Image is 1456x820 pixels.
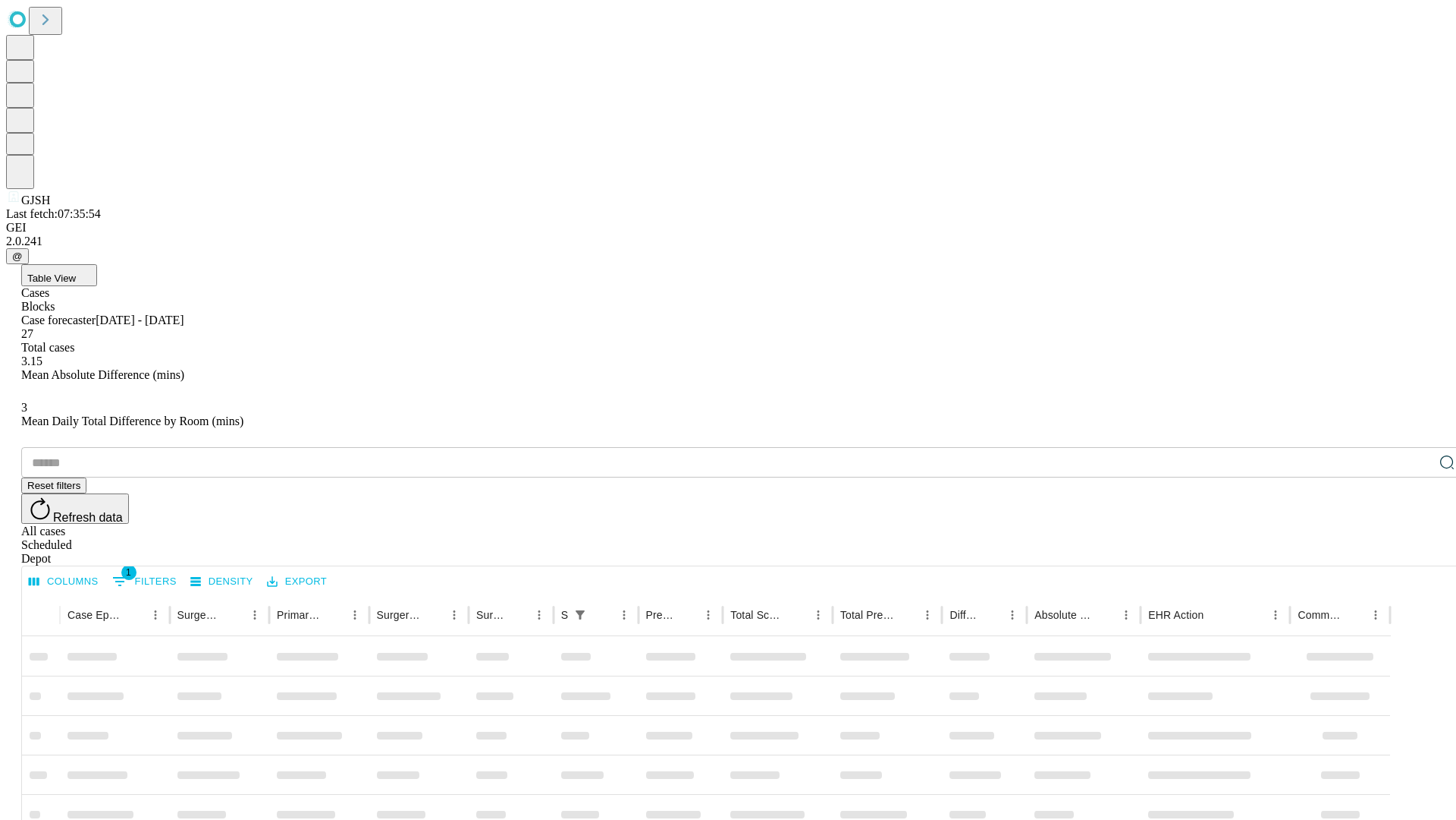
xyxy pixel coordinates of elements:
span: 27 [21,327,33,340]
button: Menu [613,604,635,626]
button: Menu [1265,604,1286,626]
button: Menu [1002,604,1023,626]
span: [DATE] - [DATE] [96,314,184,326]
button: Menu [444,604,465,626]
span: Case forecaster [21,314,96,326]
div: GEI [6,221,1450,235]
button: Sort [676,604,698,626]
div: Absolute Difference [1034,609,1093,621]
button: Export [263,570,331,594]
span: Mean Daily Total Difference by Room (mins) [21,415,243,427]
button: Sort [896,604,917,626]
div: Difference [949,609,979,621]
button: Sort [786,604,808,626]
div: Surgery Date [476,609,506,621]
span: 3.15 [21,355,42,367]
span: @ [12,251,23,262]
div: Primary Service [277,609,321,621]
button: Table View [21,264,97,286]
button: Sort [981,604,1002,626]
span: Refresh data [53,511,123,524]
span: 3 [21,401,27,414]
button: Density [187,570,257,594]
button: Show filters [108,569,180,594]
button: Sort [323,604,344,626]
div: Total Predicted Duration [840,609,895,621]
button: Menu [529,604,550,626]
button: Menu [917,604,938,626]
div: 1 active filter [570,604,591,626]
span: Total cases [21,341,74,354]
button: Sort [1205,604,1226,626]
div: Scheduled In Room Duration [561,609,568,621]
div: Predicted In Room Duration [646,609,676,621]
span: Last fetch: 07:35:54 [6,207,101,220]
button: Menu [244,604,265,626]
span: 1 [121,565,136,580]
button: Sort [1094,604,1116,626]
button: Sort [223,604,244,626]
button: Show filters [570,604,591,626]
div: Surgery Name [377,609,421,621]
span: Mean Absolute Difference (mins) [21,368,184,381]
button: Sort [1344,604,1365,626]
button: @ [6,248,29,264]
button: Sort [422,604,444,626]
button: Select columns [25,570,102,594]
button: Sort [507,604,529,626]
button: Menu [1116,604,1137,626]
div: Surgeon Name [177,609,221,621]
span: GJSH [21,194,50,207]
div: Total Scheduled Duration [730,609,785,621]
button: Sort [592,604,613,626]
button: Menu [1365,604,1386,626]
span: Reset filters [27,480,80,491]
button: Sort [124,604,145,626]
button: Menu [344,604,366,626]
div: Comments [1298,609,1341,621]
button: Menu [808,604,829,626]
button: Menu [145,604,166,626]
button: Reset filters [21,478,86,494]
button: Menu [698,604,719,626]
div: 2.0.241 [6,235,1450,248]
div: Case Epic Id [67,609,122,621]
button: Refresh data [21,494,129,524]
div: EHR Action [1148,609,1203,621]
span: Table View [27,273,76,284]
